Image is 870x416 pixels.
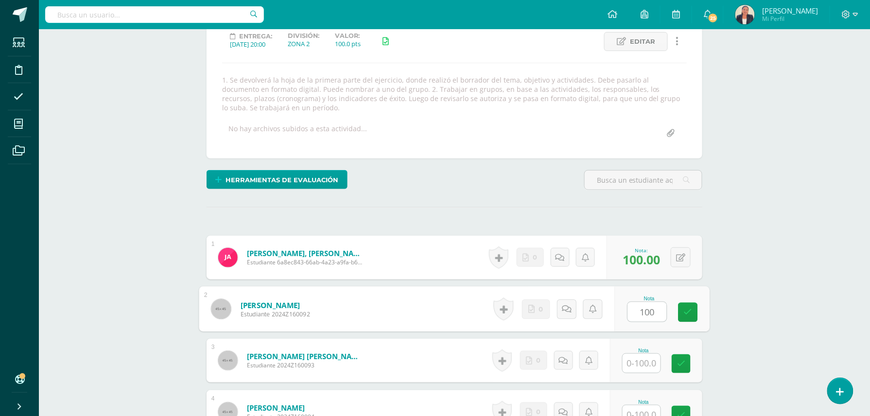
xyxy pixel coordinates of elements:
a: [PERSON_NAME] [241,300,310,310]
div: 100.0 pts [335,39,361,48]
span: Estudiante 6a8ec843-66ab-4a23-a9fa-b62eda59c0ad [247,258,364,266]
input: 0-100.0 [623,354,661,373]
span: Estudiante 2024Z160093 [247,361,364,369]
div: Nota [627,296,672,301]
div: ZONA 2 [288,39,319,48]
label: Valor: [335,32,361,39]
span: 25 [708,13,718,23]
img: 8bc7430e3f8928aa100dcf47602cf1d2.png [735,5,755,24]
span: [PERSON_NAME] [762,6,818,16]
img: 45x45 [218,351,238,370]
div: No hay archivos subidos a esta actividad... [228,124,367,143]
span: Estudiante 2024Z160092 [241,310,310,319]
span: Herramientas de evaluación [226,171,339,189]
div: [DATE] 20:00 [230,40,272,49]
span: 100.00 [623,251,660,268]
span: Mi Perfil [762,15,818,23]
div: 1. Se devolverá la hoja de la primera parte del ejercicio, donde realizó el borrador del tema, ob... [218,75,691,112]
a: [PERSON_NAME] [247,403,314,413]
span: 0 [539,300,543,318]
label: División: [288,32,319,39]
div: Nota [622,348,665,353]
span: Editar [630,33,655,51]
img: 45x45 [211,299,231,319]
span: 0 [537,351,541,369]
div: Nota: [623,247,660,254]
input: Busca un usuario... [45,6,264,23]
a: Herramientas de evaluación [207,170,348,189]
img: 9a9e6e5cfd74655d445a6fc0b991bc09.png [218,248,238,267]
span: Entrega: [239,33,272,40]
span: 0 [533,248,538,266]
a: [PERSON_NAME], [PERSON_NAME] [247,248,364,258]
div: Nota [622,399,665,405]
a: [PERSON_NAME] [PERSON_NAME] [247,351,364,361]
input: 0-100.0 [628,302,667,322]
input: Busca un estudiante aquí... [585,171,702,190]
